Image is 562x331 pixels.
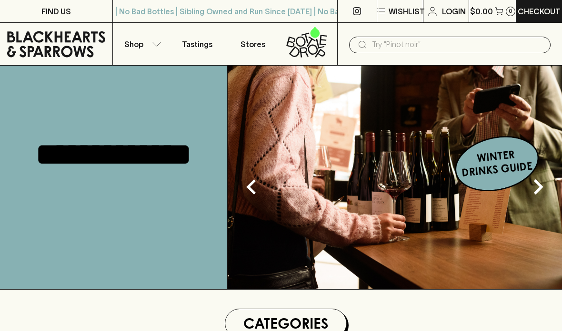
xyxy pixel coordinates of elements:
[232,168,271,206] button: Previous
[442,6,466,17] p: Login
[519,168,557,206] button: Next
[124,39,143,50] p: Shop
[518,6,561,17] p: Checkout
[470,6,493,17] p: $0.00
[509,9,512,14] p: 0
[228,66,562,289] img: optimise
[241,39,265,50] p: Stores
[169,23,225,65] a: Tastings
[182,39,212,50] p: Tastings
[372,37,543,52] input: Try "Pinot noir"
[113,23,169,65] button: Shop
[389,6,425,17] p: Wishlist
[41,6,71,17] p: FIND US
[225,23,281,65] a: Stores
